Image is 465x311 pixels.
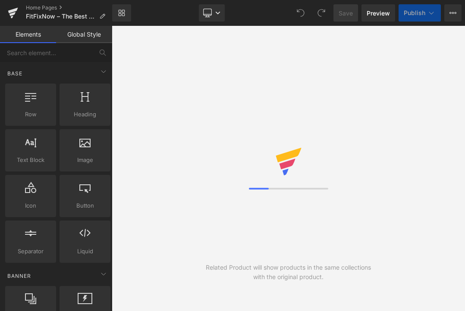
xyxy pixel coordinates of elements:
[112,4,131,22] a: New Library
[339,9,353,18] span: Save
[404,9,425,16] span: Publish
[200,263,377,282] div: Related Product will show products in the same collections with the original product.
[62,247,108,256] span: Liquid
[292,4,309,22] button: Undo
[62,155,108,165] span: Image
[444,4,462,22] button: More
[367,9,390,18] span: Preview
[313,4,330,22] button: Redo
[6,69,23,78] span: Base
[62,110,108,119] span: Heading
[8,201,53,210] span: Icon
[361,4,395,22] a: Preview
[6,272,32,280] span: Banner
[26,13,96,20] span: FitFixNow – The Best Continuing Education Online
[399,4,441,22] button: Publish
[56,26,112,43] a: Global Style
[8,247,53,256] span: Separator
[26,4,112,11] a: Home Pages
[8,110,53,119] span: Row
[62,201,108,210] span: Button
[8,155,53,165] span: Text Block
